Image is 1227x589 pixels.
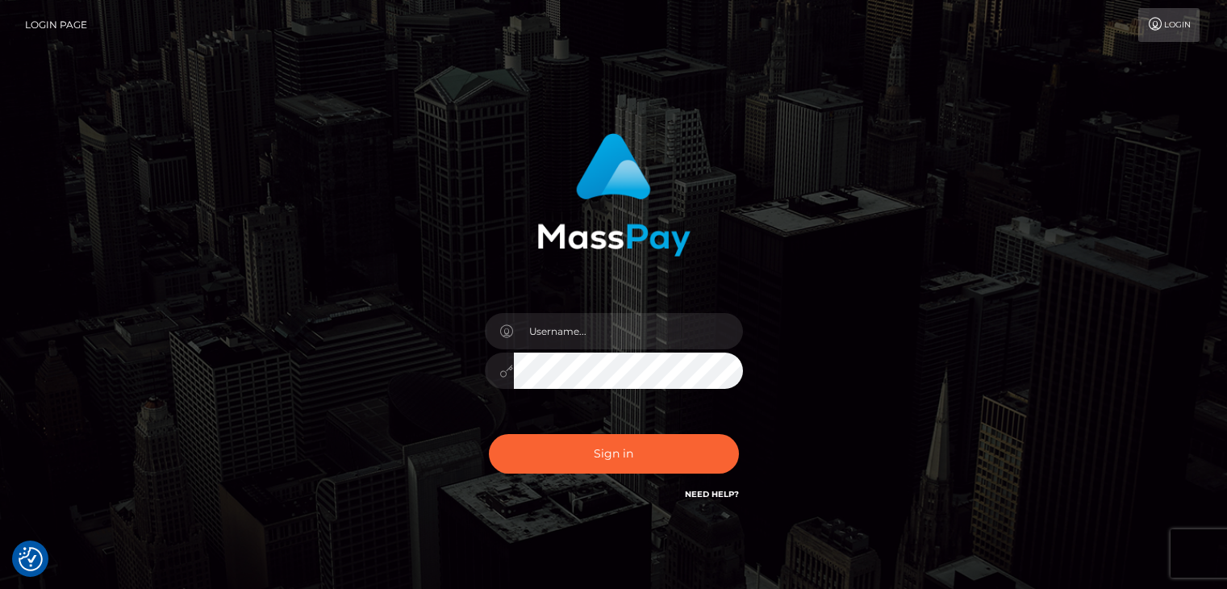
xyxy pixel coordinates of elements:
a: Need Help? [685,489,739,499]
a: Login Page [25,8,87,42]
img: Revisit consent button [19,547,43,571]
input: Username... [514,313,743,349]
button: Consent Preferences [19,547,43,571]
img: MassPay Login [537,133,691,257]
button: Sign in [489,434,739,474]
a: Login [1138,8,1200,42]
